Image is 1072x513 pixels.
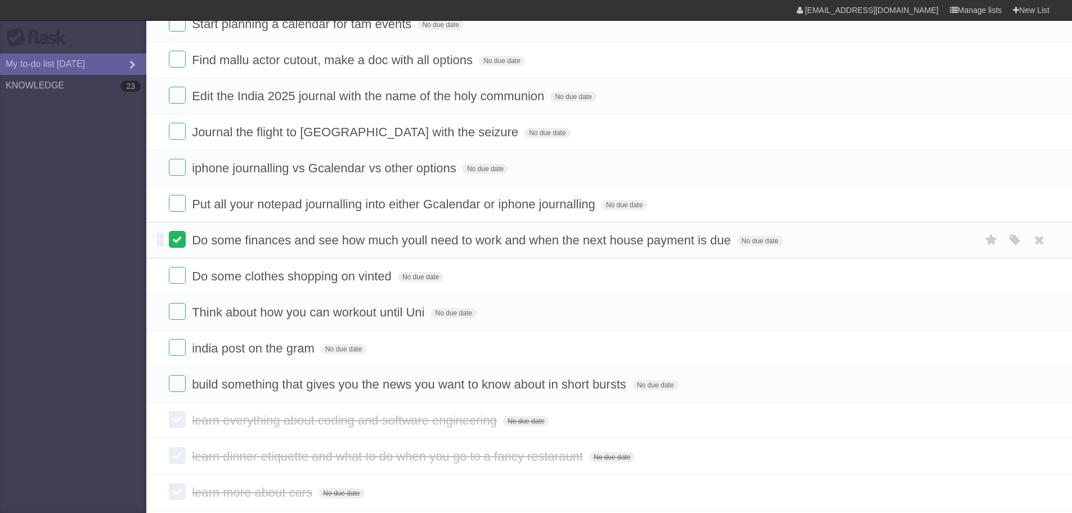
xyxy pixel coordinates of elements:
[737,236,783,246] span: No due date
[524,128,570,138] span: No due date
[503,416,549,426] span: No due date
[169,15,186,32] label: Done
[192,233,734,247] span: Do some finances and see how much youll need to work and when the next house payment is due
[169,123,186,140] label: Done
[192,485,315,499] span: learn more about cars
[192,53,476,67] span: Find mallu actor cutout, make a doc with all options
[169,267,186,284] label: Done
[431,308,477,318] span: No due date
[169,87,186,104] label: Done
[169,447,186,464] label: Done
[192,197,598,211] span: Put all your notepad journalling into either Gcalendar or iphone journalling
[192,377,629,391] span: build something that gives you the news you want to know about in short bursts
[169,303,186,320] label: Done
[120,81,141,92] b: 23
[169,483,186,500] label: Done
[319,488,364,498] span: No due date
[169,195,186,212] label: Done
[169,159,186,176] label: Done
[418,20,463,30] span: No due date
[192,341,317,355] span: india post on the gram
[169,375,186,392] label: Done
[589,452,635,462] span: No due date
[479,56,524,66] span: No due date
[6,28,73,48] div: Flask
[192,413,500,427] span: learn everything about coding and software engineering
[192,89,547,103] span: Edit the India 2025 journal with the name of the holy communion
[981,231,1002,249] label: Star task
[192,449,586,463] span: learn dinner etiquette and what to do when you go to a fancy restaraunt
[192,17,414,31] span: Start planning a calendar for tam events
[169,411,186,428] label: Done
[169,339,186,356] label: Done
[398,272,443,282] span: No due date
[321,344,366,354] span: No due date
[192,161,459,175] span: iphone journalling vs Gcalendar vs other options
[192,269,394,283] span: Do some clothes shopping on vinted
[192,305,427,319] span: Think about how you can workout until Uni
[169,51,186,68] label: Done
[169,231,186,248] label: Done
[633,380,678,390] span: No due date
[602,200,647,210] span: No due date
[192,125,521,139] span: Journal the flight to [GEOGRAPHIC_DATA] with the seizure
[550,92,596,102] span: No due date
[463,164,508,174] span: No due date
